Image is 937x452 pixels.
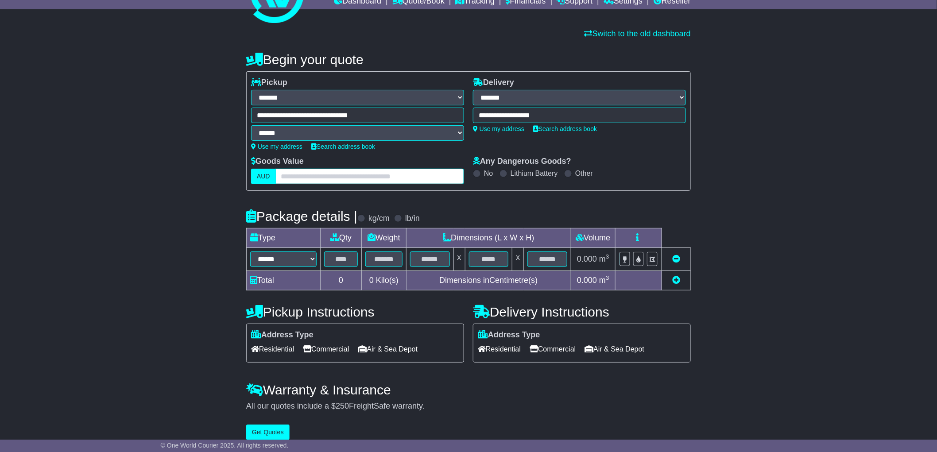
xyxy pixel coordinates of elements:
h4: Delivery Instructions [473,305,691,319]
label: Any Dangerous Goods? [473,157,571,166]
td: Total [247,271,321,290]
span: Residential [251,342,294,356]
span: Commercial [303,342,349,356]
h4: Begin your quote [246,52,691,67]
a: Remove this item [672,255,680,263]
label: Other [575,169,593,178]
label: Address Type [251,330,314,340]
span: Residential [478,342,521,356]
a: Use my address [473,125,524,132]
a: Use my address [251,143,302,150]
a: Search address book [533,125,597,132]
a: Search address book [311,143,375,150]
label: kg/cm [368,214,390,224]
label: Pickup [251,78,287,88]
sup: 3 [606,274,609,281]
label: Lithium Battery [511,169,558,178]
label: Goods Value [251,157,304,166]
td: Weight [362,228,407,248]
label: AUD [251,169,276,184]
td: 0 [321,271,362,290]
td: Dimensions (L x W x H) [406,228,571,248]
span: m [599,255,609,263]
label: Address Type [478,330,540,340]
td: x [512,248,524,271]
a: Add new item [672,276,680,285]
span: 250 [336,402,349,410]
sup: 3 [606,253,609,260]
td: x [453,248,465,271]
h4: Pickup Instructions [246,305,464,319]
label: Delivery [473,78,514,88]
label: No [484,169,493,178]
span: Air & Sea Depot [358,342,418,356]
td: Kilo(s) [362,271,407,290]
h4: Warranty & Insurance [246,382,691,397]
span: Air & Sea Depot [585,342,645,356]
td: Volume [571,228,615,248]
a: Switch to the old dashboard [585,29,691,38]
span: Commercial [530,342,576,356]
td: Type [247,228,321,248]
span: 0 [369,276,374,285]
div: All our quotes include a $ FreightSafe warranty. [246,402,691,411]
label: lb/in [405,214,420,224]
button: Get Quotes [246,425,290,440]
h4: Package details | [246,209,357,224]
span: 0.000 [577,276,597,285]
td: Qty [321,228,362,248]
span: m [599,276,609,285]
span: 0.000 [577,255,597,263]
td: Dimensions in Centimetre(s) [406,271,571,290]
span: © One World Courier 2025. All rights reserved. [161,442,289,449]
